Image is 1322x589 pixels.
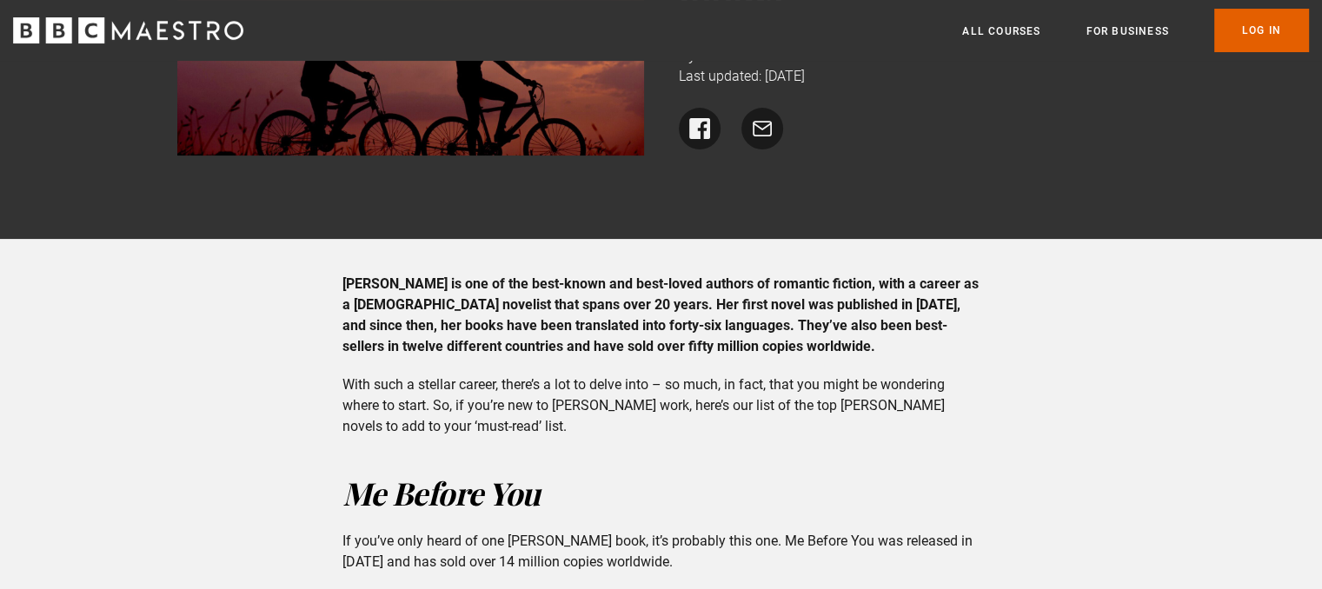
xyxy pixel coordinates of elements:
strong: [PERSON_NAME] is one of the best-known and best-loved authors of romantic fiction, with a career ... [342,275,979,354]
a: For business [1086,23,1168,40]
a: All Courses [962,23,1040,40]
em: Me Before You [342,472,541,513]
a: Log In [1214,9,1309,52]
p: If you’ve only heard of one [PERSON_NAME] book, it’s probably this one. Me Before You was release... [342,531,980,572]
nav: Primary [962,9,1309,52]
p: With such a stellar career, there’s a lot to delve into – so much, in fact, that you might be won... [342,374,980,437]
svg: BBC Maestro [13,17,243,43]
time: Last updated: [DATE] [679,68,805,84]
